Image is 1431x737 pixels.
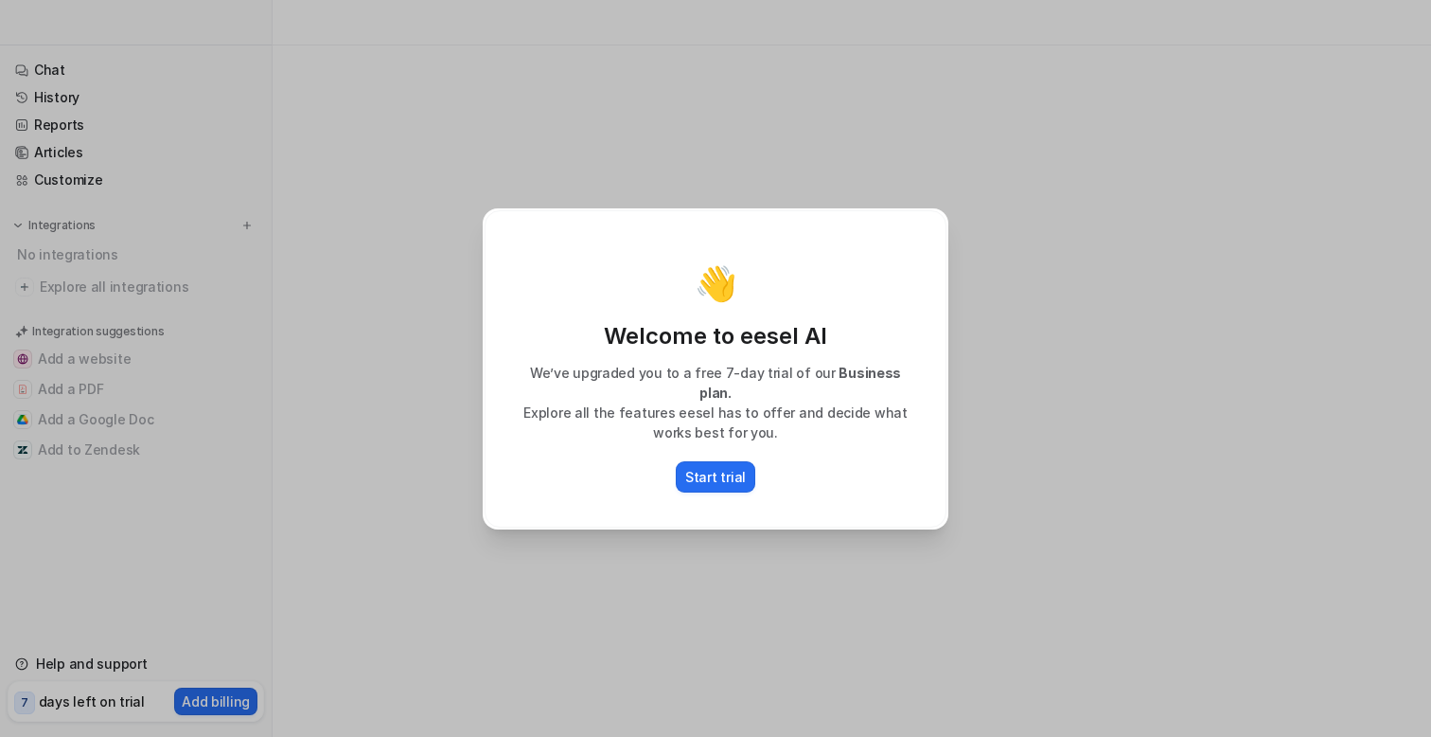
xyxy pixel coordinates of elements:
p: Start trial [685,467,746,487]
p: We’ve upgraded you to a free 7-day trial of our [504,363,927,403]
button: Start trial [676,461,755,493]
p: Welcome to eesel AI [504,321,927,351]
p: Explore all the features eesel has to offer and decide what works best for you. [504,403,927,442]
p: 👋 [695,264,737,302]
